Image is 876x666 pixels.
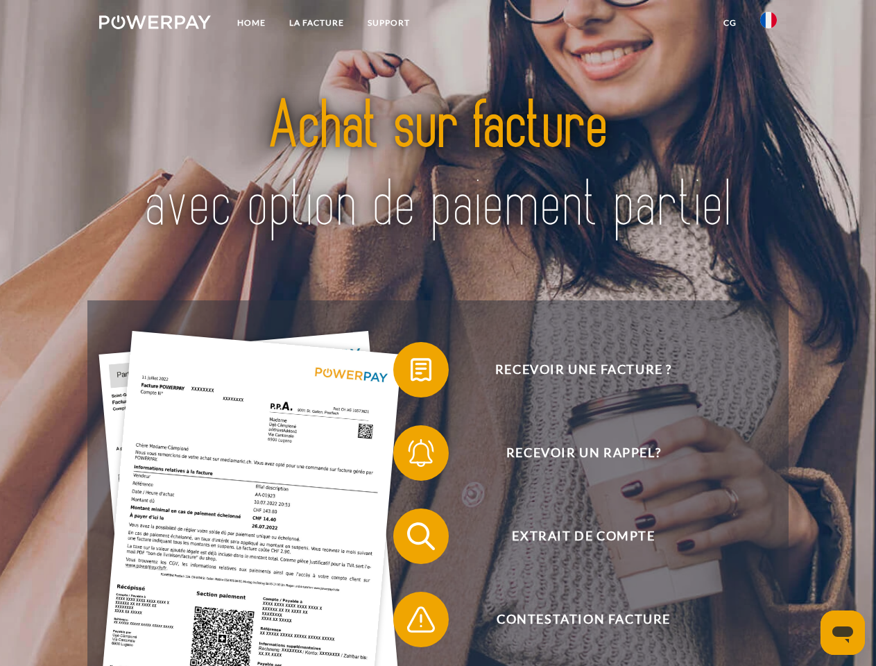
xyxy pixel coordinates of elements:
img: title-powerpay_fr.svg [132,67,744,266]
button: Recevoir un rappel? [393,425,754,481]
button: Extrait de compte [393,509,754,564]
span: Contestation Facture [413,592,753,647]
span: Recevoir une facture ? [413,342,753,398]
img: qb_bell.svg [404,436,438,470]
a: Support [356,10,422,35]
img: logo-powerpay-white.svg [99,15,211,29]
a: LA FACTURE [277,10,356,35]
iframe: Bouton de lancement de la fenêtre de messagerie [821,610,865,655]
span: Extrait de compte [413,509,753,564]
span: Recevoir un rappel? [413,425,753,481]
button: Contestation Facture [393,592,754,647]
img: qb_warning.svg [404,602,438,637]
a: CG [712,10,748,35]
button: Recevoir une facture ? [393,342,754,398]
a: Home [225,10,277,35]
img: qb_bill.svg [404,352,438,387]
img: qb_search.svg [404,519,438,554]
img: fr [760,12,777,28]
